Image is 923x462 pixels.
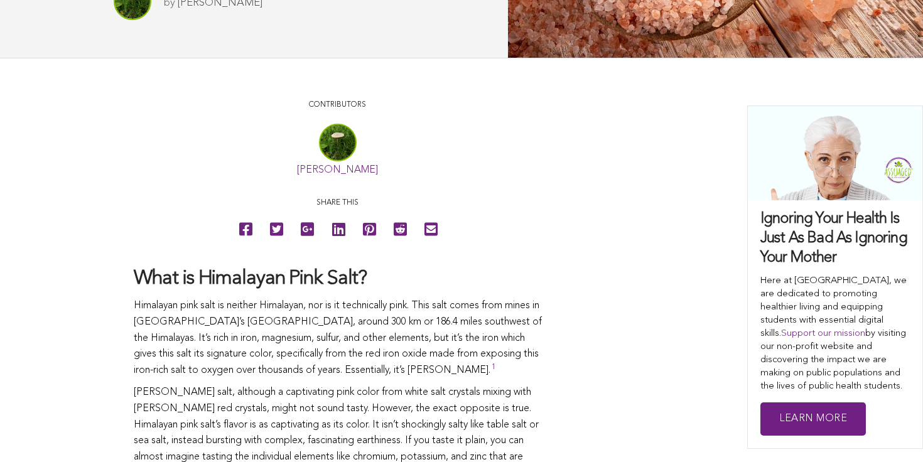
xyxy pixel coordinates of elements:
p: Himalayan pink salt is neither Himalayan, nor is it technically pink. This salt comes from mines ... [134,298,542,379]
a: Learn More [760,402,866,436]
h2: What is Himalayan Pink Salt? [134,266,542,293]
iframe: Chat Widget [860,402,923,462]
a: [PERSON_NAME] [297,165,378,175]
p: Share this [134,197,542,209]
p: CONTRIBUTORS [134,99,542,111]
sup: 1 [492,363,496,377]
